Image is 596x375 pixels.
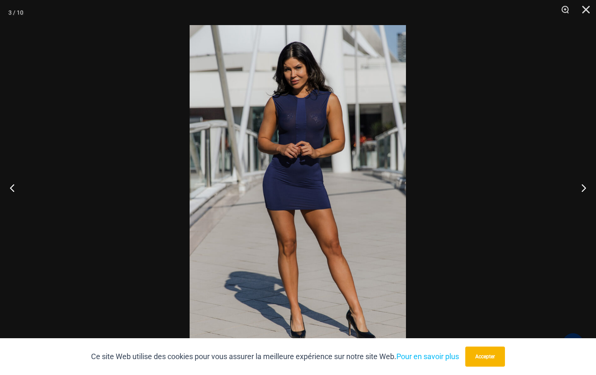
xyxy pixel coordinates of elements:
button: Accepter [465,347,505,367]
div: 3 / 10 [8,6,23,19]
p: Ce site Web utilise des cookies pour vous assurer la meilleure expérience sur notre site Web. [91,350,459,363]
a: Pour en savoir plus [396,352,459,361]
img: Desire Me Marine 5192 Robe 05 [190,25,406,350]
button: Prochain [565,167,596,209]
